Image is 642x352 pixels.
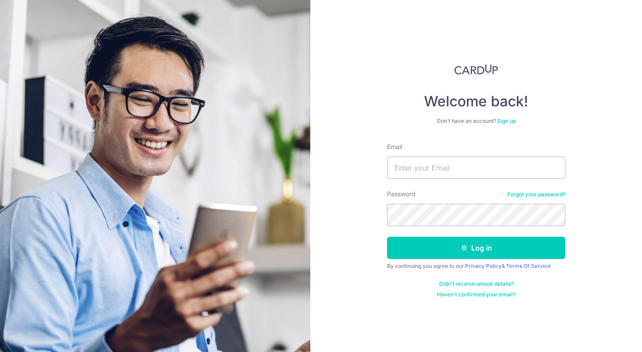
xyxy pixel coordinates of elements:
[439,280,514,287] a: Didn't receive unlock details?
[387,263,565,270] div: By continuing you agree to our &
[497,117,516,124] a: Sign up
[437,291,515,298] a: Haven't confirmed your email?
[387,93,565,110] h4: Welcome back!
[387,117,565,125] div: Don’t have an account?
[454,64,498,75] img: CardUp Logo
[507,191,565,198] a: Forgot your password?
[387,190,416,198] label: Password
[465,263,502,269] a: Privacy Policy
[387,142,402,151] label: Email
[506,263,551,269] a: Terms Of Service
[387,157,565,179] input: Enter your Email
[387,237,565,259] button: Log in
